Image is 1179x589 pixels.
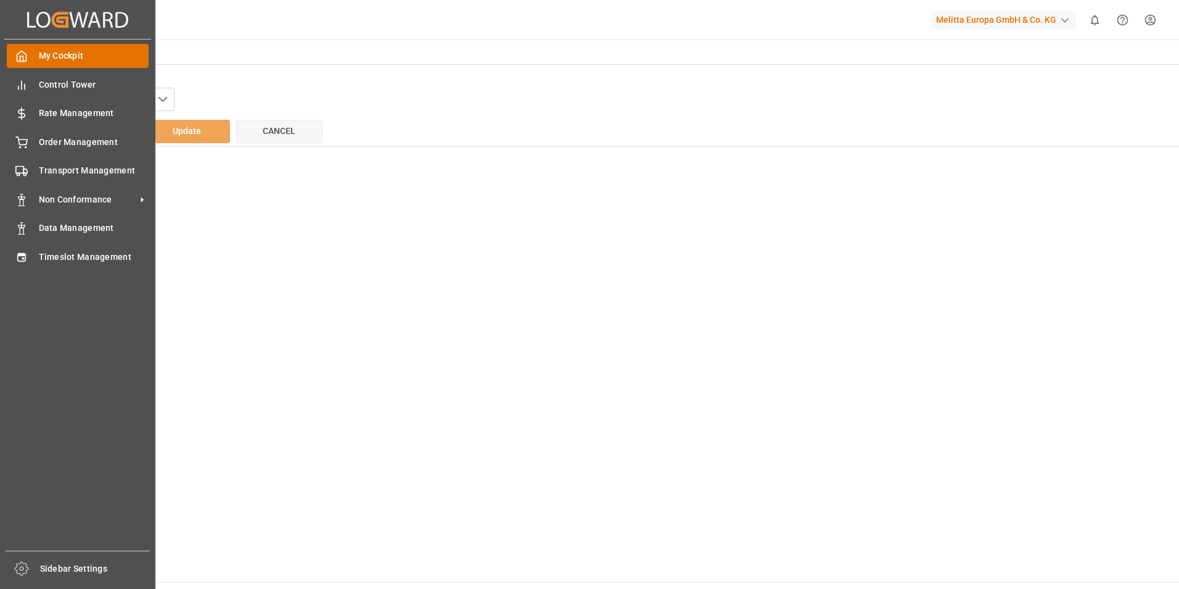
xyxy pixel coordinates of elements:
button: Melitta Europa GmbH & Co. KG [931,8,1081,31]
span: Transport Management [39,164,149,177]
a: Timeslot Management [7,244,149,269]
button: Update [144,120,230,143]
h3: Widgets [51,72,1157,88]
span: Sidebar Settings [40,562,150,575]
a: Data Management [7,216,149,240]
button: show 0 new notifications [1081,6,1109,34]
a: Rate Management [7,101,149,125]
span: Timeslot Management [39,251,149,264]
span: Data Management [39,222,149,235]
span: Cancel [263,126,295,136]
span: Control Tower [39,78,149,91]
a: Transport Management [7,159,149,183]
span: Rate Management [39,107,149,120]
span: My Cockpit [39,49,149,62]
span: Non Conformance [39,193,136,206]
div: Melitta Europa GmbH & Co. KG [931,11,1076,29]
a: My Cockpit [7,44,149,68]
span: Order Management [39,136,149,149]
span: Edit Cockpit [51,43,1170,61]
a: Order Management [7,130,149,154]
button: Help Center [1109,6,1136,34]
button: Cancel [236,120,322,143]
